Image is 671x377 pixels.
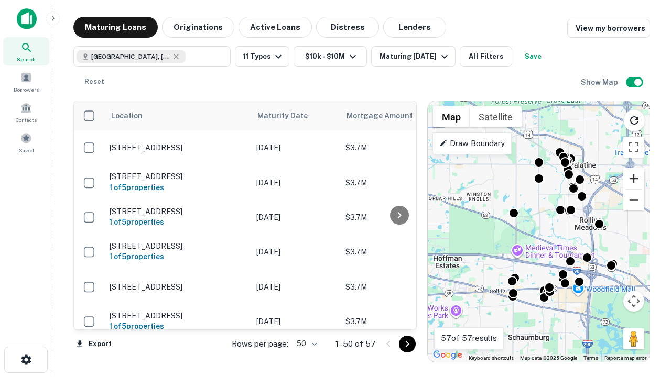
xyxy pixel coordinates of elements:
[19,146,34,154] span: Saved
[17,55,36,63] span: Search
[383,17,446,38] button: Lenders
[345,246,450,258] p: $3.7M
[110,207,246,216] p: [STREET_ADDRESS]
[162,17,234,38] button: Originations
[439,137,505,150] p: Draw Boundary
[3,68,49,96] a: Borrowers
[623,190,644,210] button: Zoom out
[256,246,335,258] p: [DATE]
[604,355,646,361] a: Report a map error
[78,71,111,92] button: Reset
[623,328,644,349] button: Drag Pegman onto the map to open Street View
[433,106,470,127] button: Show street map
[17,8,37,29] img: capitalize-icon.png
[428,101,650,362] div: 0 0
[111,109,143,122] span: Location
[430,348,465,362] a: Open this area in Google Maps (opens a new window)
[345,316,450,327] p: $3.7M
[293,336,319,351] div: 50
[371,46,456,67] button: Maturing [DATE]
[345,142,450,153] p: $3.7M
[91,52,170,61] span: [GEOGRAPHIC_DATA], [GEOGRAPHIC_DATA]
[623,137,644,158] button: Toggle fullscreen view
[251,101,340,130] th: Maturity Date
[340,101,456,130] th: Mortgage Amount
[3,128,49,157] a: Saved
[399,336,416,352] button: Go to next page
[335,338,376,350] p: 1–50 of 57
[16,116,37,124] span: Contacts
[581,76,620,88] h6: Show Map
[256,316,335,327] p: [DATE]
[73,17,158,38] button: Maturing Loans
[110,241,246,251] p: [STREET_ADDRESS]
[235,46,289,67] button: 11 Types
[345,212,450,223] p: $3.7M
[469,354,514,362] button: Keyboard shortcuts
[623,109,645,131] button: Reload search area
[232,338,288,350] p: Rows per page:
[110,172,246,181] p: [STREET_ADDRESS]
[460,46,512,67] button: All Filters
[380,50,451,63] div: Maturing [DATE]
[110,320,246,332] h6: 1 of 5 properties
[441,332,497,345] p: 57 of 57 results
[14,85,39,94] span: Borrowers
[345,177,450,188] p: $3.7M
[110,251,246,262] h6: 1 of 5 properties
[294,46,367,67] button: $10k - $10M
[3,98,49,126] a: Contacts
[256,281,335,293] p: [DATE]
[583,355,598,361] a: Terms (opens in new tab)
[110,182,246,193] h6: 1 of 5 properties
[623,168,644,189] button: Zoom in
[347,109,426,122] span: Mortgage Amount
[256,177,335,188] p: [DATE]
[520,355,577,361] span: Map data ©2025 Google
[619,260,671,310] iframe: Chat Widget
[256,212,335,223] p: [DATE]
[110,311,246,320] p: [STREET_ADDRESS]
[239,17,312,38] button: Active Loans
[345,281,450,293] p: $3.7M
[3,37,49,65] a: Search
[256,142,335,153] p: [DATE]
[516,46,550,67] button: Save your search to get updates of matches that match your search criteria.
[110,143,246,152] p: [STREET_ADDRESS]
[430,348,465,362] img: Google
[104,101,251,130] th: Location
[110,216,246,228] h6: 1 of 5 properties
[257,109,321,122] span: Maturity Date
[316,17,379,38] button: Distress
[110,282,246,292] p: [STREET_ADDRESS]
[470,106,522,127] button: Show satellite imagery
[567,19,650,38] a: View my borrowers
[73,336,114,352] button: Export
